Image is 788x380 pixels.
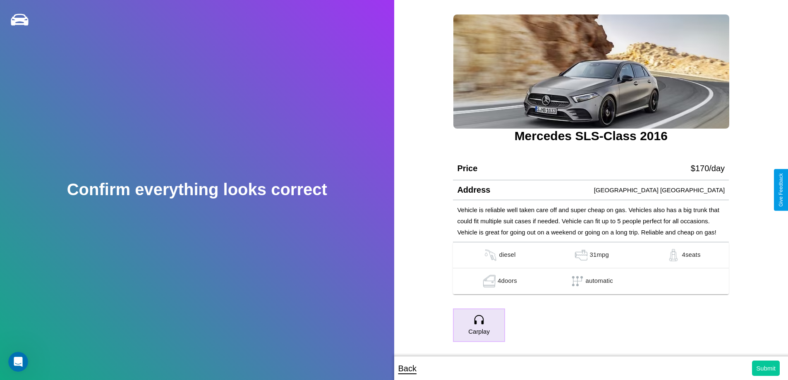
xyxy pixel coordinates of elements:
[586,275,613,287] p: automatic
[752,361,780,376] button: Submit
[589,249,609,261] p: 31 mpg
[468,326,490,337] p: Carplay
[8,352,28,372] iframe: Intercom live chat
[453,129,729,143] h3: Mercedes SLS-Class 2016
[398,361,417,376] p: Back
[457,185,490,195] h4: Address
[682,249,700,261] p: 4 seats
[481,275,498,287] img: gas
[594,184,725,196] p: [GEOGRAPHIC_DATA] [GEOGRAPHIC_DATA]
[482,249,499,261] img: gas
[499,249,515,261] p: diesel
[498,275,517,287] p: 4 doors
[691,161,725,176] p: $ 170 /day
[457,164,477,173] h4: Price
[453,242,729,294] table: simple table
[67,180,327,199] h2: Confirm everything looks correct
[665,249,682,261] img: gas
[457,204,725,238] p: Vehicle is reliable well taken care off and super cheap on gas. Vehicles also has a big trunk tha...
[573,249,589,261] img: gas
[778,173,784,207] div: Give Feedback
